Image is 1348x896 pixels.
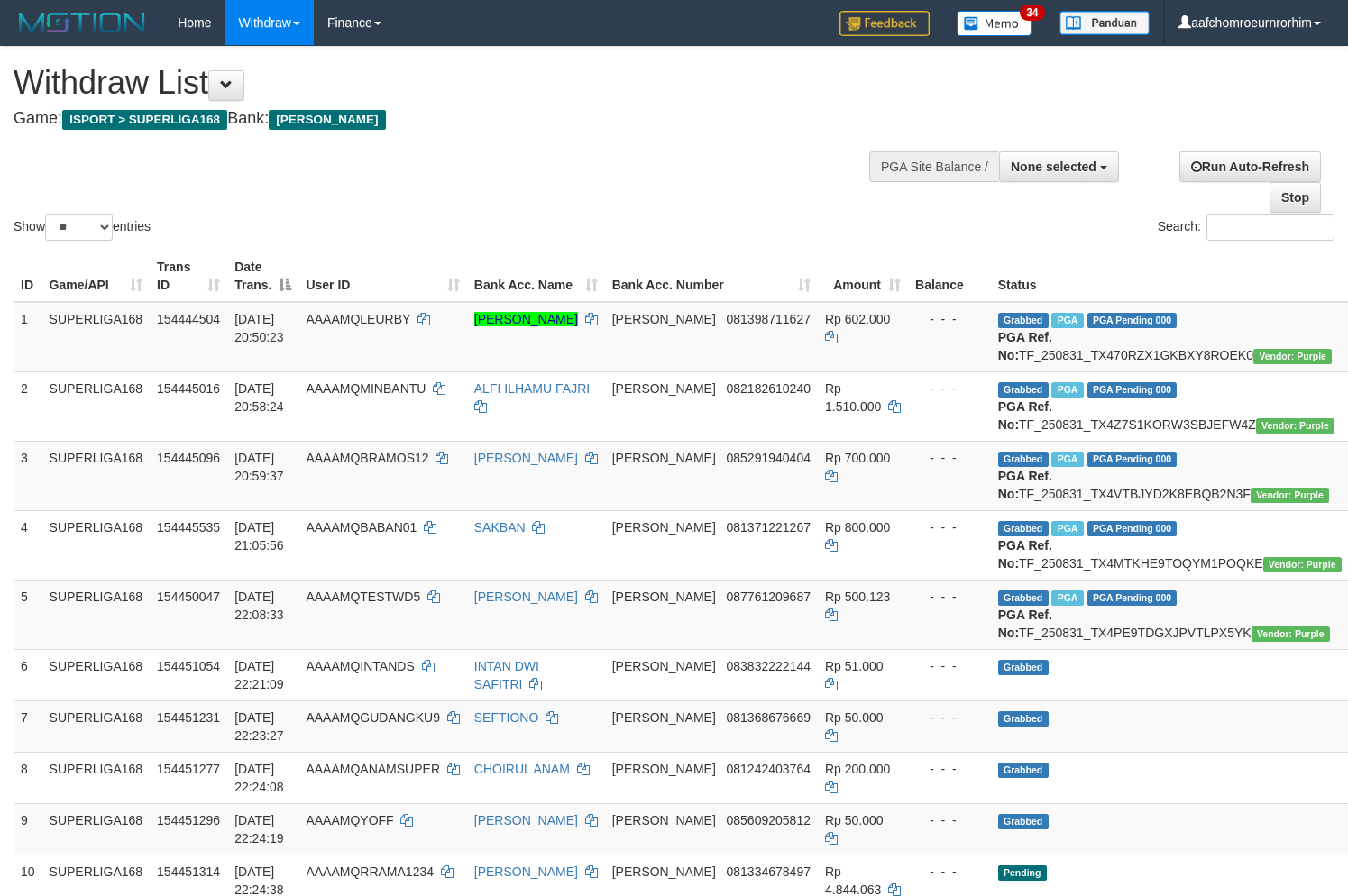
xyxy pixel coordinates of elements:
td: 9 [14,803,42,855]
span: 154450047 [157,590,220,604]
span: 154451296 [157,813,220,827]
span: 154451231 [157,710,220,725]
span: Rp 50.000 [825,813,884,827]
h4: Game: Bank: [14,110,881,128]
span: AAAAMQBABAN01 [306,520,417,535]
b: PGA Ref. No: [998,399,1052,432]
span: 154451277 [157,762,220,776]
th: ID [14,251,42,302]
span: Rp 1.510.000 [825,381,881,414]
span: Vendor URL: https://trx4.1velocity.biz [1252,626,1330,642]
b: PGA Ref. No: [998,330,1052,362]
span: Rp 800.000 [825,520,890,535]
select: Showentries [45,214,113,241]
td: 5 [14,580,42,649]
span: AAAAMQGUDANGKU9 [306,710,440,725]
span: Grabbed [998,521,1049,536]
td: SUPERLIGA168 [42,803,151,855]
a: [PERSON_NAME] [474,813,578,827]
span: AAAAMQLEURBY [306,312,410,326]
span: Marked by aafmaleo [1051,590,1083,606]
th: Trans ID: activate to sort column ascending [150,251,227,302]
a: ALFI ILHAMU FAJRI [474,381,590,396]
span: Rp 51.000 [825,659,884,673]
td: 3 [14,441,42,510]
div: - - - [915,657,984,675]
td: SUPERLIGA168 [42,371,151,441]
span: Vendor URL: https://trx4.1velocity.biz [1263,557,1342,572]
td: 7 [14,700,42,752]
span: Marked by aafheankoy [1051,521,1083,536]
span: Rp 602.000 [825,312,890,326]
a: SAKBAN [474,520,526,535]
a: Stop [1270,182,1321,213]
img: Button%20Memo.svg [957,11,1032,36]
span: Rp 500.123 [825,590,890,604]
span: Grabbed [998,763,1049,778]
span: Copy 087761209687 to clipboard [727,590,811,604]
span: Grabbed [998,313,1049,328]
span: [PERSON_NAME] [612,590,716,604]
th: Date Trans.: activate to sort column descending [227,251,298,302]
span: Copy 082182610240 to clipboard [727,381,811,396]
div: - - - [915,709,984,727]
td: SUPERLIGA168 [42,441,151,510]
span: AAAAMQRRAMA1234 [306,864,434,879]
span: ISPORT > SUPERLIGA168 [62,110,227,130]
th: Game/API: activate to sort column ascending [42,251,151,302]
span: Grabbed [998,660,1049,675]
span: AAAAMQTESTWD5 [306,590,420,604]
div: - - - [915,760,984,778]
th: Bank Acc. Number: activate to sort column ascending [605,251,818,302]
h1: Withdraw List [14,65,881,101]
span: Copy 081398711627 to clipboard [727,312,811,326]
td: 2 [14,371,42,441]
img: Feedback.jpg [839,11,930,36]
a: INTAN DWI SAFITRI [474,659,539,691]
span: PGA Pending [1087,313,1178,328]
span: [PERSON_NAME] [612,762,716,776]
span: [DATE] 22:21:09 [234,659,284,691]
span: Copy 081371221267 to clipboard [727,520,811,535]
span: Grabbed [998,590,1049,606]
span: AAAAMQBRAMOS12 [306,451,428,465]
span: [PERSON_NAME] [612,451,716,465]
span: 154445535 [157,520,220,535]
span: PGA Pending [1087,521,1178,536]
span: AAAAMQANAMSUPER [306,762,440,776]
span: [PERSON_NAME] [269,110,385,130]
span: Grabbed [998,382,1049,398]
a: CHOIRUL ANAM [474,762,570,776]
div: - - - [915,863,984,881]
span: [PERSON_NAME] [612,864,716,879]
span: Copy 085609205812 to clipboard [727,813,811,827]
td: SUPERLIGA168 [42,752,151,803]
span: Vendor URL: https://trx4.1velocity.biz [1253,349,1332,364]
a: Run Auto-Refresh [1179,151,1321,182]
a: [PERSON_NAME] [474,451,578,465]
span: Rp 700.000 [825,451,890,465]
span: [PERSON_NAME] [612,813,716,827]
span: Grabbed [998,711,1049,727]
div: - - - [915,310,984,328]
span: AAAAMQMINBANTU [306,381,426,396]
td: 4 [14,510,42,580]
span: Copy 083832222144 to clipboard [727,659,811,673]
span: Copy 085291940404 to clipboard [727,451,811,465]
a: [PERSON_NAME] [474,590,578,604]
span: [PERSON_NAME] [612,312,716,326]
a: SEFTIONO [474,710,539,725]
span: [DATE] 22:08:33 [234,590,284,622]
span: PGA Pending [1087,382,1178,398]
span: Grabbed [998,814,1049,829]
span: [PERSON_NAME] [612,659,716,673]
td: SUPERLIGA168 [42,302,151,372]
b: PGA Ref. No: [998,469,1052,501]
span: Rp 50.000 [825,710,884,725]
th: Balance [908,251,991,302]
span: 154451054 [157,659,220,673]
td: SUPERLIGA168 [42,649,151,700]
span: 154445016 [157,381,220,396]
span: [DATE] 22:24:08 [234,762,284,794]
span: Vendor URL: https://trx4.1velocity.biz [1251,488,1329,503]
